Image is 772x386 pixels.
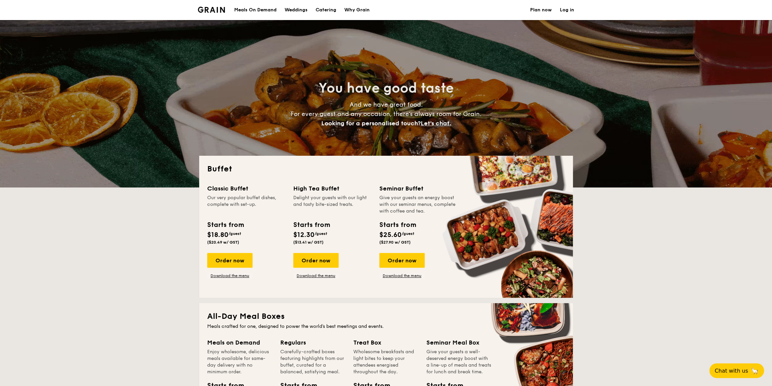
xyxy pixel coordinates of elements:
[198,7,225,13] img: Grain
[293,273,339,278] a: Download the menu
[353,349,418,375] div: Wholesome breakfasts and light bites to keep your attendees energised throughout the day.
[293,240,324,245] span: ($13.41 w/ GST)
[280,349,345,375] div: Carefully-crafted boxes featuring highlights from our buffet, curated for a balanced, satisfying ...
[293,253,339,268] div: Order now
[207,164,565,174] h2: Buffet
[426,349,491,375] div: Give your guests a well-deserved energy boost with a line-up of meals and treats for lunch and br...
[207,338,272,347] div: Meals on Demand
[379,184,457,193] div: Seminar Buffet
[426,338,491,347] div: Seminar Meal Box
[207,273,253,278] a: Download the menu
[229,231,241,236] span: /guest
[421,120,451,127] span: Let's chat.
[207,311,565,322] h2: All-Day Meal Boxes
[353,338,418,347] div: Treat Box
[207,323,565,330] div: Meals crafted for one, designed to power the world's best meetings and events.
[379,253,425,268] div: Order now
[321,120,421,127] span: Looking for a personalised touch?
[315,231,327,236] span: /guest
[293,220,330,230] div: Starts from
[379,231,402,239] span: $25.60
[291,101,481,127] span: And we have great food. For every guest and any occasion, there’s always room for Grain.
[379,195,457,215] div: Give your guests an energy boost with our seminar menus, complete with coffee and tea.
[751,367,759,375] span: 🦙
[379,240,411,245] span: ($27.90 w/ GST)
[293,184,371,193] div: High Tea Buffet
[207,253,253,268] div: Order now
[402,231,414,236] span: /guest
[207,184,285,193] div: Classic Buffet
[207,349,272,375] div: Enjoy wholesome, delicious meals available for same-day delivery with no minimum order.
[198,7,225,13] a: Logotype
[207,231,229,239] span: $18.80
[293,231,315,239] span: $12.30
[379,220,416,230] div: Starts from
[319,80,454,96] span: You have good taste
[207,220,244,230] div: Starts from
[715,368,748,374] span: Chat with us
[293,195,371,215] div: Delight your guests with our light and tasty bite-sized treats.
[709,363,764,378] button: Chat with us🦙
[207,240,239,245] span: ($20.49 w/ GST)
[207,195,285,215] div: Our very popular buffet dishes, complete with set-up.
[280,338,345,347] div: Regulars
[379,273,425,278] a: Download the menu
